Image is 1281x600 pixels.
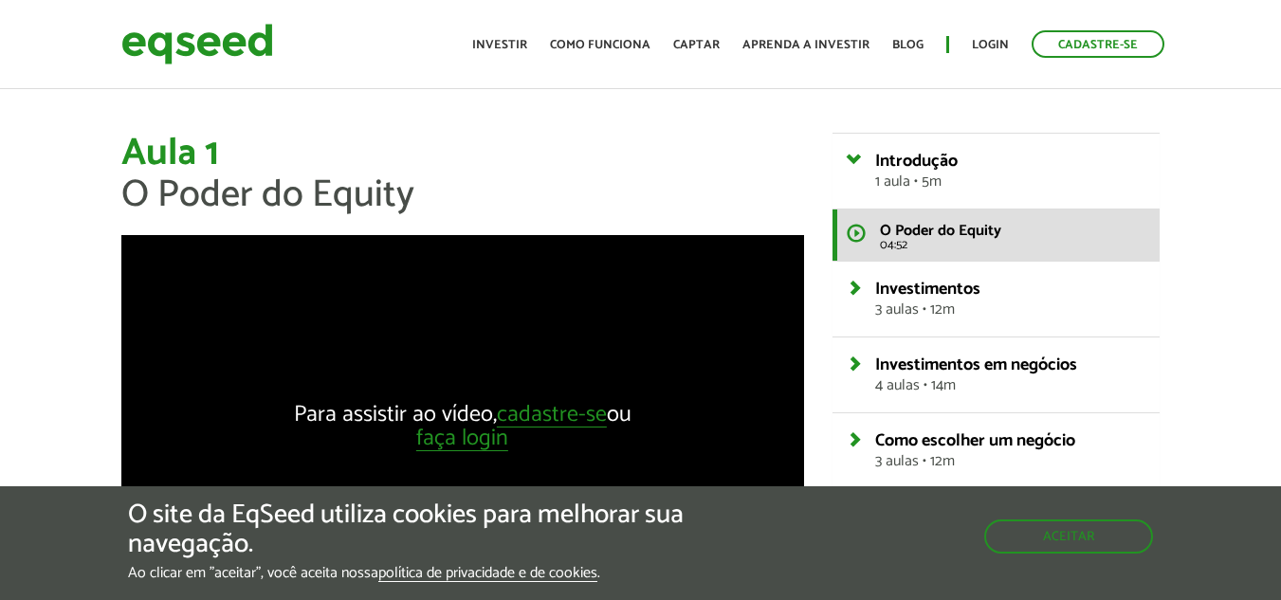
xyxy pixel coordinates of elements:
span: Investimentos [875,275,980,303]
a: faça login [416,427,508,451]
a: Investimentos3 aulas • 12m [875,281,1145,318]
a: Cadastre-se [1032,30,1164,58]
span: O Poder do Equity [880,218,1001,244]
button: Aceitar [984,519,1153,554]
a: O Poder do Equity 04:52 [833,209,1160,261]
span: 3 aulas • 12m [875,454,1145,469]
a: Investimentos em negócios4 aulas • 14m [875,356,1145,393]
a: Aprenda a investir [742,39,869,51]
h5: O site da EqSeed utiliza cookies para melhorar sua navegação. [128,500,742,559]
span: O Poder do Equity [121,164,414,227]
span: Investimentos em negócios [875,351,1077,379]
span: 04:52 [880,239,1145,251]
a: Como escolher um negócio3 aulas • 12m [875,432,1145,469]
span: 3 aulas • 12m [875,302,1145,318]
a: cadastre-se [497,404,607,427]
span: 1 aula • 5m [875,174,1145,190]
a: Introdução1 aula • 5m [875,153,1145,190]
img: EqSeed [121,19,273,69]
p: Ao clicar em "aceitar", você aceita nossa . [128,564,742,582]
a: Investir [472,39,527,51]
a: Blog [892,39,924,51]
a: Login [972,39,1009,51]
a: Captar [673,39,720,51]
a: Como funciona [550,39,650,51]
div: Para assistir ao vídeo, ou [292,404,633,451]
span: Aula 1 [121,122,219,185]
span: Introdução [875,147,958,175]
span: 4 aulas • 14m [875,378,1145,393]
a: política de privacidade e de cookies [378,566,597,582]
span: Como escolher um negócio [875,427,1075,455]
